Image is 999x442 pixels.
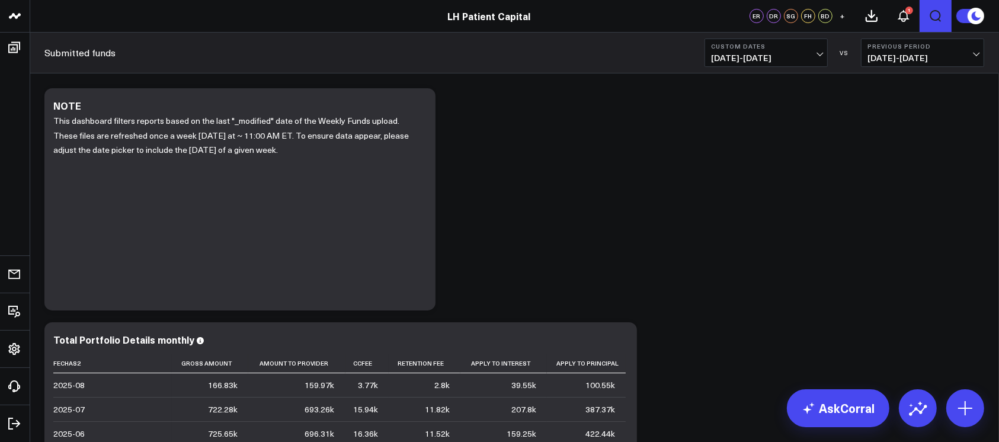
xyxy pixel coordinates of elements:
span: + [840,12,846,20]
th: Apply To Interest [460,354,547,373]
div: 696.31k [305,428,335,440]
div: 39.55k [511,379,536,391]
th: Gross Amount [172,354,248,373]
div: 3.77k [358,379,378,391]
div: This dashboard filters reports based on the last "_modified" date of the Weekly Funds upload. The... [53,114,427,299]
div: 16.36k [353,428,378,440]
div: 422.44k [585,428,615,440]
div: 159.25k [507,428,536,440]
div: 2.8k [434,379,450,391]
div: 11.52k [425,428,450,440]
a: LH Patient Capital [448,9,531,23]
div: 725.65k [208,428,238,440]
b: Previous Period [867,43,978,50]
b: Custom Dates [711,43,821,50]
th: Apply To Principal [547,354,626,373]
button: Previous Period[DATE]-[DATE] [861,39,984,67]
div: NOTE [53,99,81,112]
div: 100.55k [585,379,615,391]
div: 722.28k [208,403,238,415]
div: Total Portfolio Details monthly [53,333,194,346]
div: VS [834,49,855,56]
div: 207.8k [511,403,536,415]
th: Fechas2 [53,354,172,373]
button: Custom Dates[DATE]-[DATE] [705,39,828,67]
th: Ccfee [345,354,389,373]
th: Retention Fee [389,354,460,373]
div: 1 [905,7,913,14]
a: Log Out [4,413,26,434]
span: [DATE] - [DATE] [867,53,978,63]
a: Submitted funds [44,46,116,59]
div: 15.94k [353,403,378,415]
div: DR [767,9,781,23]
div: 166.83k [208,379,238,391]
div: 159.97k [305,379,335,391]
div: 693.26k [305,403,335,415]
div: ER [750,9,764,23]
div: BD [818,9,832,23]
a: AskCorral [787,389,889,427]
div: 11.82k [425,403,450,415]
div: 387.37k [585,403,615,415]
div: FH [801,9,815,23]
div: 2025-07 [53,403,85,415]
button: + [835,9,850,23]
div: 2025-08 [53,379,85,391]
div: SG [784,9,798,23]
span: [DATE] - [DATE] [711,53,821,63]
th: Amount To Provider [248,354,345,373]
div: 2025-06 [53,428,85,440]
